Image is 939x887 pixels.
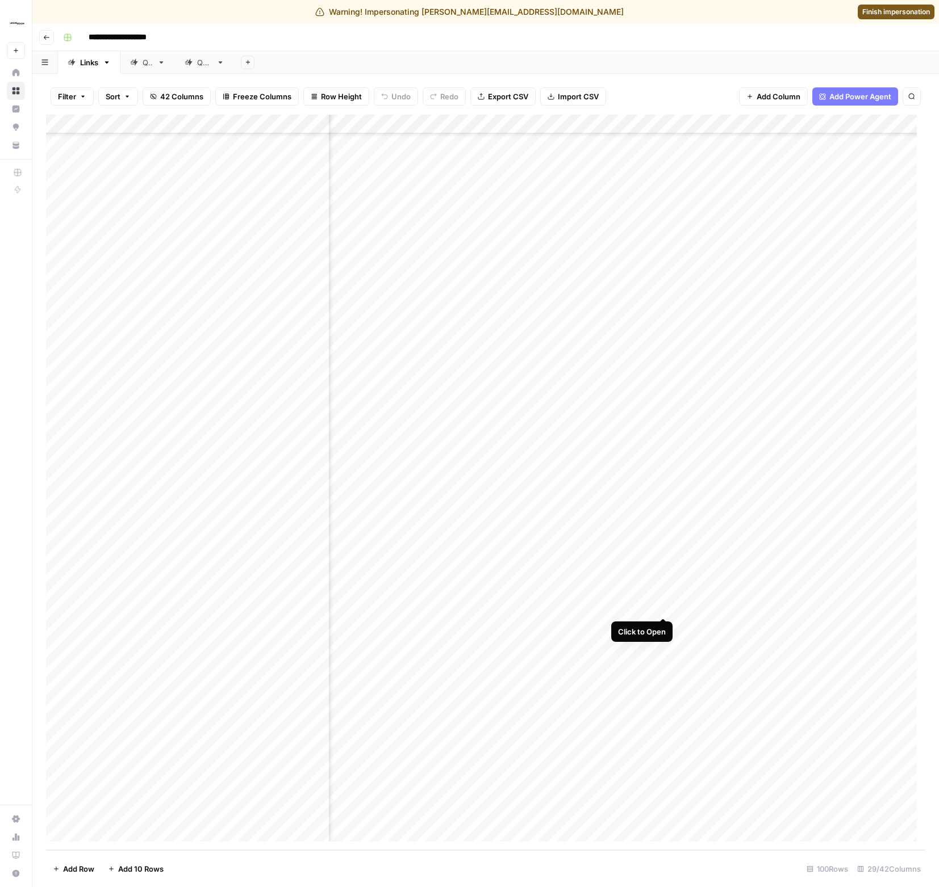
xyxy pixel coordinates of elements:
[858,5,934,19] a: Finish impersonation
[488,91,528,102] span: Export CSV
[106,91,120,102] span: Sort
[58,51,120,74] a: Links
[618,626,666,637] div: Click to Open
[197,57,212,68] div: QA2
[7,100,25,118] a: Insights
[303,87,369,106] button: Row Height
[423,87,466,106] button: Redo
[215,87,299,106] button: Freeze Columns
[321,91,362,102] span: Row Height
[7,82,25,100] a: Browse
[7,864,25,882] button: Help + Support
[7,64,25,82] a: Home
[558,91,599,102] span: Import CSV
[7,810,25,828] a: Settings
[118,863,164,875] span: Add 10 Rows
[7,9,25,37] button: Workspace: LegalZoom
[63,863,94,875] span: Add Row
[46,860,101,878] button: Add Row
[143,87,211,106] button: 42 Columns
[470,87,536,106] button: Export CSV
[7,828,25,846] a: Usage
[143,57,153,68] div: QA
[101,860,170,878] button: Add 10 Rows
[315,6,624,18] div: Warning! Impersonating [PERSON_NAME][EMAIL_ADDRESS][DOMAIN_NAME]
[7,846,25,864] a: Learning Hub
[540,87,606,106] button: Import CSV
[7,136,25,154] a: Your Data
[853,860,925,878] div: 29/42 Columns
[98,87,138,106] button: Sort
[440,91,458,102] span: Redo
[175,51,234,74] a: QA2
[7,118,25,136] a: Opportunities
[812,87,898,106] button: Add Power Agent
[802,860,853,878] div: 100 Rows
[829,91,891,102] span: Add Power Agent
[739,87,808,106] button: Add Column
[233,91,291,102] span: Freeze Columns
[120,51,175,74] a: QA
[80,57,98,68] div: Links
[7,13,27,33] img: LegalZoom Logo
[58,91,76,102] span: Filter
[374,87,418,106] button: Undo
[757,91,800,102] span: Add Column
[160,91,203,102] span: 42 Columns
[862,7,930,17] span: Finish impersonation
[51,87,94,106] button: Filter
[391,91,411,102] span: Undo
